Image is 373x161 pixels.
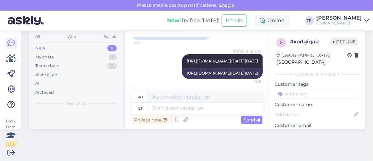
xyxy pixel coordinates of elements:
[275,101,360,108] p: Customer name
[66,101,86,106] span: New chats
[109,54,117,60] div: 1
[275,122,360,129] p: Customer email
[131,116,169,124] div: Private note
[187,71,258,76] a: [URL][DOMAIN_NAME][DATE][DATE]
[133,40,157,45] span: 11:15
[275,129,312,138] div: Request email
[107,45,117,51] div: 0
[5,118,17,147] div: Look Here
[217,2,236,8] span: Enable
[138,103,142,114] div: et
[35,89,54,96] div: Archived
[233,49,261,54] span: [PERSON_NAME]
[167,17,181,23] b: New!
[34,32,41,41] div: All
[35,45,45,51] div: New
[276,52,347,66] div: [GEOGRAPHIC_DATA], [GEOGRAPHIC_DATA]
[317,15,362,21] div: [PERSON_NAME]
[138,92,143,103] div: ru
[187,58,258,63] a: [URL][DOMAIN_NAME][DATE][DATE]
[305,16,314,25] div: TR
[237,79,261,84] span: 11:18
[275,89,360,99] input: Add a tag
[275,71,360,77] div: Customer information
[255,15,290,26] div: Online
[317,21,362,26] div: [DOMAIN_NAME]
[244,117,260,123] span: Send
[290,38,330,46] div: # xpdgiqau
[280,40,283,45] span: x
[5,141,17,147] div: 2 / 3
[222,14,247,27] button: Emails
[35,80,41,87] div: All
[102,32,118,41] div: Socials
[35,54,54,60] div: My chats
[275,81,360,88] p: Customer tags
[35,63,59,69] div: Team chats
[66,32,78,41] div: Web
[35,72,59,78] div: AI Assistant
[167,17,219,24] div: Try free [DATE]:
[275,111,353,118] input: Add name
[317,15,369,26] a: [PERSON_NAME][DOMAIN_NAME]
[107,63,117,69] div: 0
[330,38,358,45] span: Offline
